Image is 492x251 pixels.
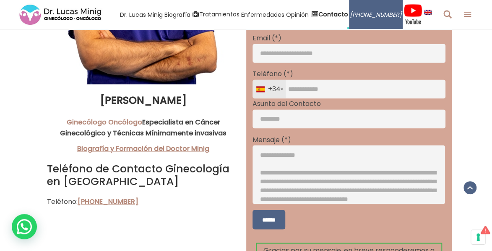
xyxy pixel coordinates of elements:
[318,10,348,18] strong: Contacto
[253,98,445,109] p: Asunto del Contacto
[60,117,226,138] strong: Especialista en Cáncer Ginecológico y Técnicas Mínimamente invasivas
[77,143,209,153] a: Biografía y Formación del Doctor Minig
[253,80,286,98] div: Spain (España): +34
[47,196,240,207] p: Teléfono:
[164,10,190,19] span: Biografía
[78,196,138,206] a: [PHONE_NUMBER]
[350,10,402,19] span: [PHONE_NUMBER]
[120,10,163,19] span: Dr. Lucas Minig
[286,10,309,19] span: Opinión
[199,10,239,19] span: Tratamientos
[253,134,445,145] p: Mensaje (*)
[253,69,445,79] p: Teléfono (*)
[424,10,432,15] img: language english
[67,117,142,127] a: Ginecólogo Oncólogo
[100,93,187,107] strong: [PERSON_NAME]
[47,162,240,188] h2: Teléfono de Contacto Ginecología en [GEOGRAPHIC_DATA]
[403,4,422,25] img: Videos Youtube Ginecología
[241,10,284,19] span: Enfermedades
[256,80,286,98] div: +34
[253,33,445,44] p: Email (*)
[12,214,37,239] div: WhatsApp contact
